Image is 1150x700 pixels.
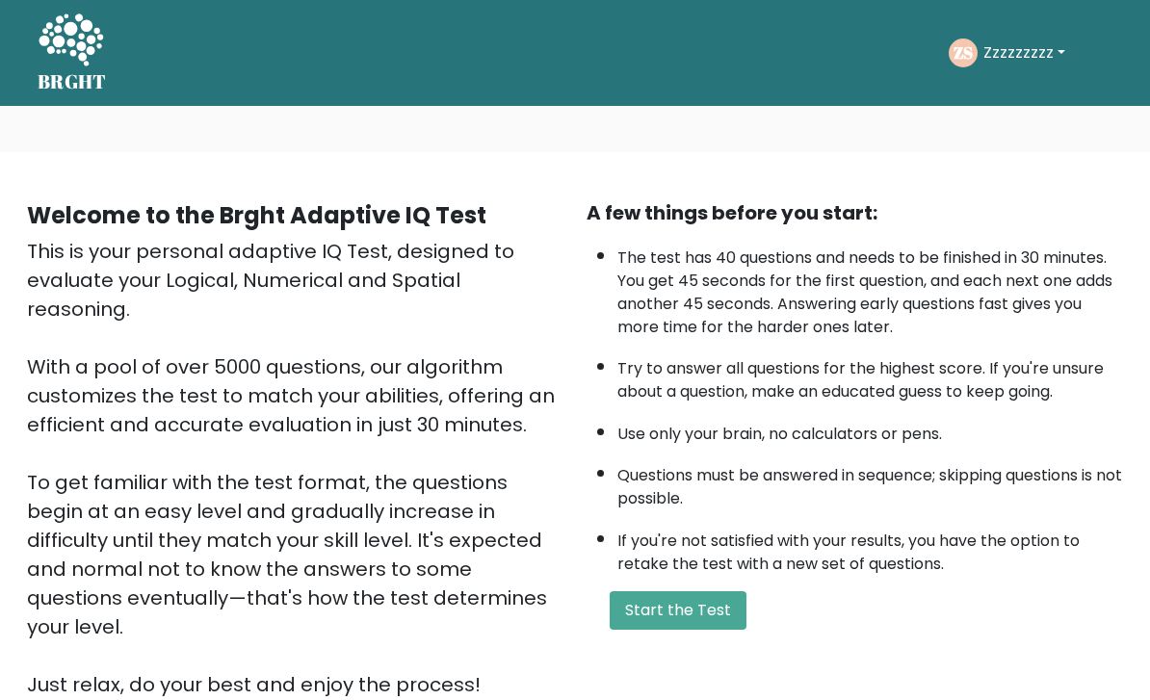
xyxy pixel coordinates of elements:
li: Questions must be answered in sequence; skipping questions is not possible. [617,454,1123,510]
b: Welcome to the Brght Adaptive IQ Test [27,199,486,231]
a: BRGHT [38,8,107,98]
li: If you're not satisfied with your results, you have the option to retake the test with a new set ... [617,520,1123,576]
button: Zzzzzzzzz [978,40,1071,65]
div: This is your personal adaptive IQ Test, designed to evaluate your Logical, Numerical and Spatial ... [27,237,563,699]
h5: BRGHT [38,70,107,93]
li: Try to answer all questions for the highest score. If you're unsure about a question, make an edu... [617,348,1123,403]
button: Start the Test [610,591,746,630]
li: The test has 40 questions and needs to be finished in 30 minutes. You get 45 seconds for the firs... [617,237,1123,339]
li: Use only your brain, no calculators or pens. [617,413,1123,446]
text: ZS [954,41,973,64]
div: A few things before you start: [587,198,1123,227]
